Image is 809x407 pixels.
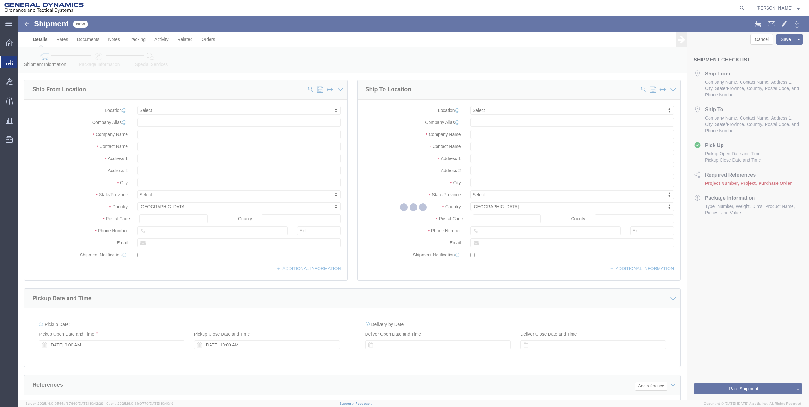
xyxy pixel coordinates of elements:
a: Support [340,402,355,405]
span: Copyright © [DATE]-[DATE] Agistix Inc., All Rights Reserved [704,401,801,406]
span: Server: 2025.16.0-9544af67660 [25,402,103,405]
a: Feedback [355,402,372,405]
span: William McKay [756,4,793,11]
span: [DATE] 10:40:19 [149,402,173,405]
span: Client: 2025.16.0-8fc0770 [106,402,173,405]
img: logo [4,3,84,13]
button: [PERSON_NAME] [756,4,800,12]
span: [DATE] 10:42:29 [78,402,103,405]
